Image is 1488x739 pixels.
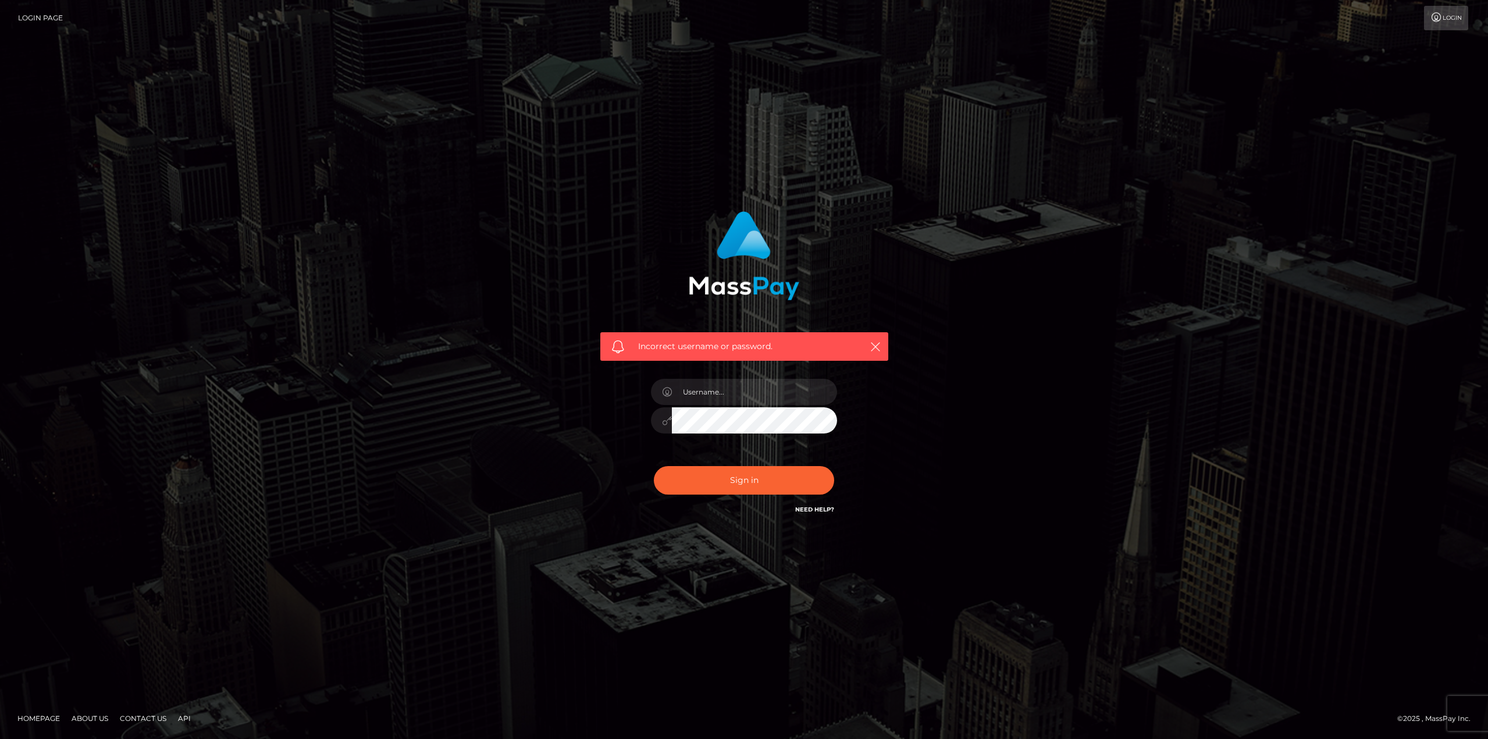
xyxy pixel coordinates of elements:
[689,211,799,300] img: MassPay Login
[1397,712,1479,725] div: © 2025 , MassPay Inc.
[672,379,837,405] input: Username...
[638,340,850,353] span: Incorrect username or password.
[115,709,171,727] a: Contact Us
[795,506,834,513] a: Need Help?
[13,709,65,727] a: Homepage
[173,709,195,727] a: API
[67,709,113,727] a: About Us
[654,466,834,495] button: Sign in
[18,6,63,30] a: Login Page
[1424,6,1468,30] a: Login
